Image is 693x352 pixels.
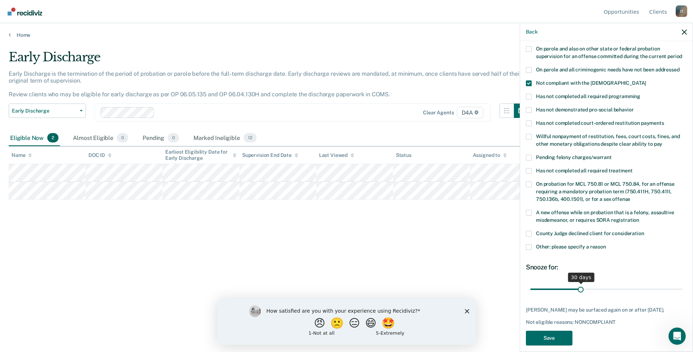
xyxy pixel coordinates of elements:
[536,120,664,126] span: Has not completed court-ordered restitution payments
[676,5,687,17] button: Profile dropdown button
[568,273,594,282] div: 30 days
[319,152,354,158] div: Last Viewed
[117,133,128,142] span: 0
[217,298,476,345] iframe: Survey by Kim from Recidiviz
[168,133,179,142] span: 0
[536,181,675,202] span: On probation for MCL 750.81 or MCL 750.84, for an offense requiring a mandatory probation term (7...
[536,93,640,99] span: Has not completed all required programming
[526,331,572,346] button: Save
[8,8,42,16] img: Recidiviz
[12,152,32,158] div: Name
[536,154,612,160] span: Pending felony charges/warrant
[457,107,483,118] span: D4A
[526,307,687,313] div: [PERSON_NAME] may be surfaced again on or after [DATE].
[526,319,687,325] div: Not eligible reasons: NONCOMPLIANT
[88,152,112,158] div: DOC ID
[9,32,684,38] a: Home
[536,244,606,250] span: Other: please specify a reason
[676,5,687,17] div: J T
[536,80,646,86] span: Not compliant with the [DEMOGRAPHIC_DATA]
[9,70,521,98] p: Early Discharge is the termination of the period of probation or parole before the full-term disc...
[165,149,236,161] div: Earliest Eligibility Date for Early Discharge
[536,67,680,72] span: On parole and all criminogenic needs have not been addressed
[536,210,674,223] span: A new offense while on probation that is a felony, assaultive misdemeanor, or requires SORA regis...
[9,50,528,70] div: Early Discharge
[396,152,411,158] div: Status
[668,327,686,345] iframe: Intercom live chat
[536,46,682,59] span: On parole and also on other state or federal probation supervision for an offense committed durin...
[71,130,130,146] div: Almost Eligible
[526,29,537,35] button: Back
[536,107,633,113] span: Has not demonstrated pro-social behavior
[47,133,58,142] span: 2
[473,152,507,158] div: Assigned to
[244,133,257,142] span: 12
[536,133,680,147] span: Willful nonpayment of restitution, fees, court costs, fines, and other monetary obligations despi...
[242,152,298,158] div: Supervision End Date
[9,130,60,146] div: Eligible Now
[141,130,180,146] div: Pending
[12,108,77,114] span: Early Discharge
[423,110,454,116] div: Clear agents
[526,263,687,271] div: Snooze for:
[192,130,258,146] div: Marked Ineligible
[536,230,644,236] span: County Judge declined client for consideration
[536,168,632,173] span: Has not completed all required treatment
